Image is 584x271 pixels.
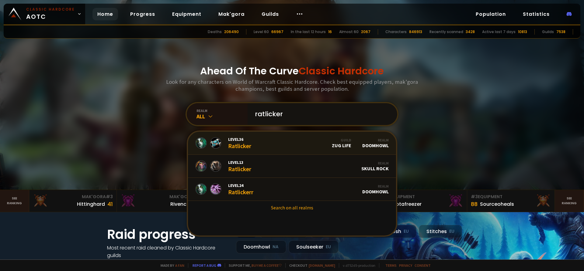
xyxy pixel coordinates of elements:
span: Checkout [285,263,335,268]
div: Deaths [208,29,222,35]
div: Realm [361,161,389,165]
div: Active last 7 days [482,29,516,35]
div: All [196,113,248,120]
a: Home [92,8,118,20]
h1: Raid progress [107,225,229,244]
span: Support me, [225,263,282,268]
div: 3428 [466,29,475,35]
a: Statistics [518,8,554,20]
a: #3Equipment88Sourceoheals [467,190,555,212]
div: 41 [107,200,113,208]
span: Made by [157,263,184,268]
div: Stitches [419,225,462,238]
div: Rivench [170,200,189,208]
a: Population [471,8,511,20]
a: Terms [385,263,397,268]
a: Seeranking [555,190,584,212]
span: Level 36 [228,137,251,142]
div: Ratlickerr [228,183,253,196]
div: Equipment [471,194,551,200]
div: Doomhowl [236,240,286,253]
small: NA [273,244,279,250]
a: [DOMAIN_NAME] [309,263,335,268]
div: 88 [471,200,478,208]
a: Level13RatlickerRealmSkull Rock [188,155,396,178]
div: Guild [332,138,351,142]
a: a fan [175,263,184,268]
a: Consent [415,263,431,268]
span: # 3 [106,194,113,200]
a: Level36RatlickerGuildZug LifeRealmDoomhowl [188,132,396,155]
h1: Ahead Of The Curve [200,64,384,78]
a: Search on all realms [188,201,396,214]
a: Level24RatlickerrRealmDoomhowl [188,178,396,201]
div: 66967 [271,29,283,35]
a: Guilds [257,8,284,20]
a: Report a bug [193,263,216,268]
div: Characters [385,29,407,35]
span: AOTC [26,7,75,21]
small: EU [449,229,454,235]
div: Guilds [542,29,554,35]
span: Level 13 [228,160,251,165]
div: Sourceoheals [480,200,514,208]
small: EU [326,244,331,250]
div: Doomhowl [362,184,389,195]
small: Classic Hardcore [26,7,75,12]
a: Classic HardcoreAOTC [4,4,85,24]
div: 16 [328,29,332,35]
div: Hittinghard [77,200,105,208]
div: Recently scanned [429,29,463,35]
div: 846913 [409,29,422,35]
div: Notafreezer [392,200,422,208]
div: Ratlicker [228,137,251,150]
div: Doomhowl [362,138,389,148]
a: Privacy [399,263,412,268]
div: 2067 [361,29,370,35]
span: Classic Hardcore [299,64,384,78]
a: Progress [125,8,160,20]
span: Level 24 [228,183,253,188]
div: Mak'Gora [33,194,113,200]
div: Mak'Gora [120,194,200,200]
span: v. d752d5 - production [339,263,375,268]
span: # 3 [471,194,478,200]
a: Mak'gora [214,8,249,20]
h4: Most recent raid cleaned by Classic Hardcore guilds [107,244,229,259]
div: Realm [362,138,389,142]
div: In the last 12 hours [291,29,326,35]
div: Equipment [383,194,463,200]
div: 206490 [224,29,239,35]
div: Soulseeker [289,240,339,253]
a: Buy me a coffee [252,263,282,268]
div: Almost 60 [339,29,359,35]
a: Equipment [167,8,206,20]
div: Ratlicker [228,160,251,173]
a: Mak'Gora#2Rivench100 [117,190,204,212]
div: Realm [362,184,389,188]
div: realm [196,108,248,113]
div: 7538 [556,29,565,35]
div: 10813 [518,29,527,35]
a: #2Equipment88Notafreezer [380,190,467,212]
div: Level 60 [254,29,269,35]
input: Search a character... [251,103,390,125]
div: Zug Life [332,138,351,148]
h3: Look for any characters on World of Warcraft Classic Hardcore. Check best equipped players, mak'g... [164,78,420,92]
small: EU [404,229,409,235]
a: Mak'Gora#3Hittinghard41 [29,190,117,212]
div: Skull Rock [361,161,389,171]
